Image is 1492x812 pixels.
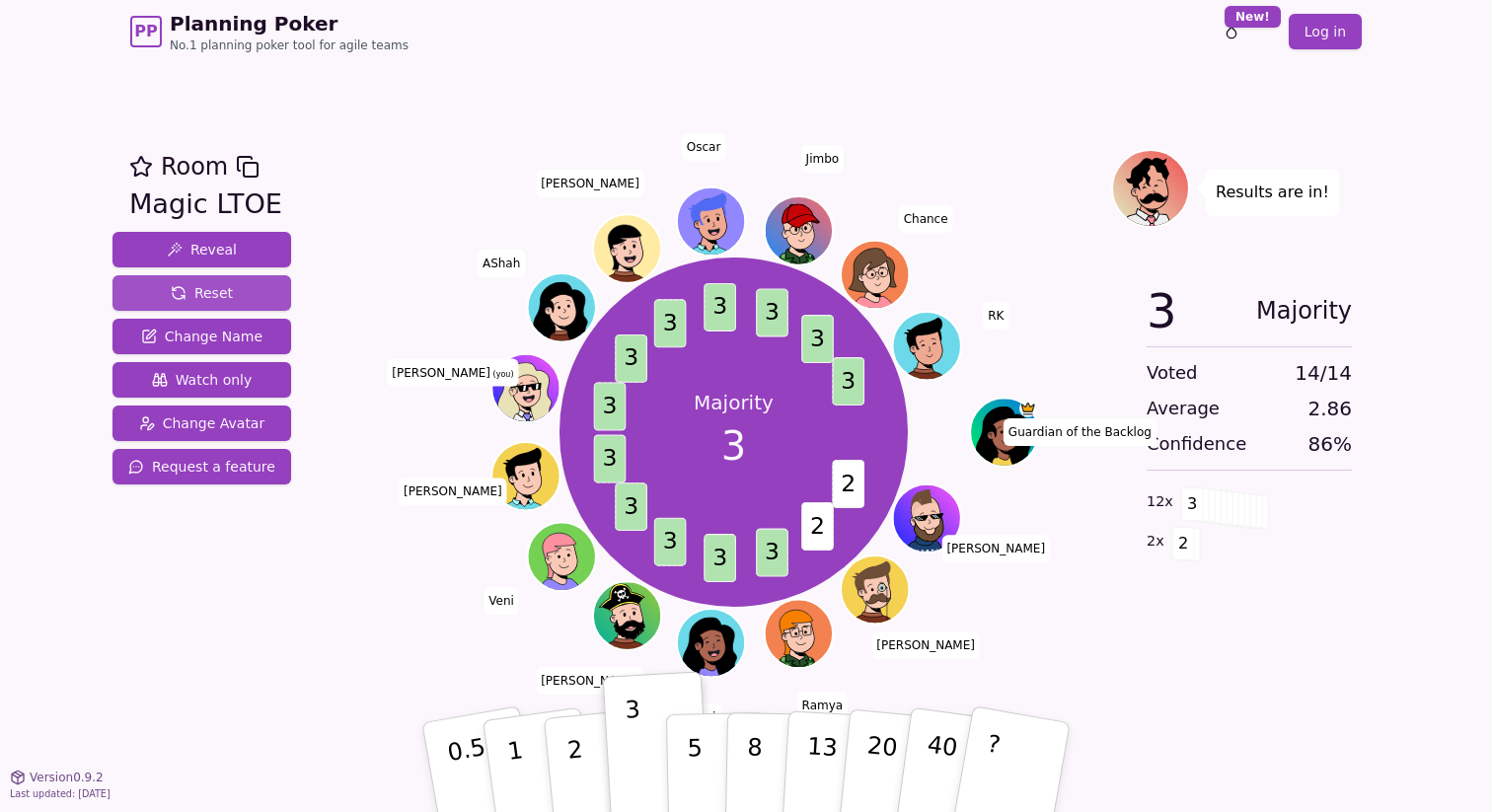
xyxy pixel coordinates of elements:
a: PPPlanning PokerNo.1 planning poker tool for agile teams [130,10,409,53]
span: (you) [490,370,514,379]
span: Click to change your name [941,536,1050,563]
span: Click to change your name [1004,418,1156,446]
span: PP [134,20,157,43]
span: Confidence [1147,430,1246,458]
button: Watch only [112,362,291,398]
span: 3 [757,288,789,336]
span: 3 [1147,287,1177,334]
span: 12 x [1147,491,1173,513]
span: Reveal [167,240,237,259]
span: Click to change your name [536,667,644,695]
span: Voted [1147,359,1198,387]
span: 2 [1172,527,1195,560]
p: Results are in! [1216,179,1329,206]
span: Click to change your name [536,170,644,197]
span: Planning Poker [170,10,409,37]
span: 3 [654,517,687,565]
span: Last updated: [DATE] [10,788,111,799]
span: 3 [802,315,835,363]
span: No.1 planning poker tool for agile teams [170,37,409,53]
span: 3 [721,416,746,476]
span: Reset [171,283,233,303]
div: Magic LTOE [129,185,282,225]
span: Click to change your name [871,631,980,659]
span: Change Avatar [139,413,265,433]
div: New! [1225,6,1281,28]
span: Click to change your name [682,133,726,161]
span: Request a feature [128,457,275,477]
span: Guardian of the Backlog is the host [1019,401,1036,417]
span: 3 [1181,487,1204,521]
span: 3 [654,299,687,347]
span: Version 0.9.2 [30,770,104,785]
span: Click to change your name [687,704,721,732]
span: 3 [705,283,737,332]
span: 86 % [1308,430,1352,458]
button: Change Avatar [112,406,291,441]
button: Reveal [112,232,291,267]
span: 3 [705,534,737,582]
span: Click to change your name [899,205,953,233]
span: 14 / 14 [1295,359,1352,387]
span: Click to change your name [478,250,525,277]
button: Click to change your avatar [494,356,559,420]
button: Version0.9.2 [10,770,104,785]
a: Log in [1289,14,1362,49]
span: Average [1147,395,1220,422]
button: Change Name [112,319,291,354]
span: Watch only [152,370,253,390]
span: 3 [757,528,789,576]
button: New! [1214,14,1249,49]
button: Add as favourite [129,149,153,185]
span: Click to change your name [484,587,519,615]
span: Click to change your name [801,146,845,174]
span: 3 [616,482,648,531]
span: Change Name [141,327,262,346]
span: Click to change your name [983,302,1008,330]
button: Request a feature [112,449,291,484]
p: 3 [625,696,646,803]
span: 3 [594,382,627,430]
button: Reset [112,275,291,311]
span: 2 x [1147,531,1164,553]
span: Room [161,149,228,185]
span: Click to change your name [399,479,507,506]
span: 3 [833,357,865,406]
span: Click to change your name [797,692,849,719]
p: Majority [694,389,774,416]
span: 2 [802,502,835,551]
span: 2.86 [1307,395,1352,422]
span: 3 [594,434,627,482]
span: 3 [616,334,648,383]
span: Majority [1256,287,1352,334]
span: 2 [833,460,865,508]
span: Click to change your name [387,359,518,387]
